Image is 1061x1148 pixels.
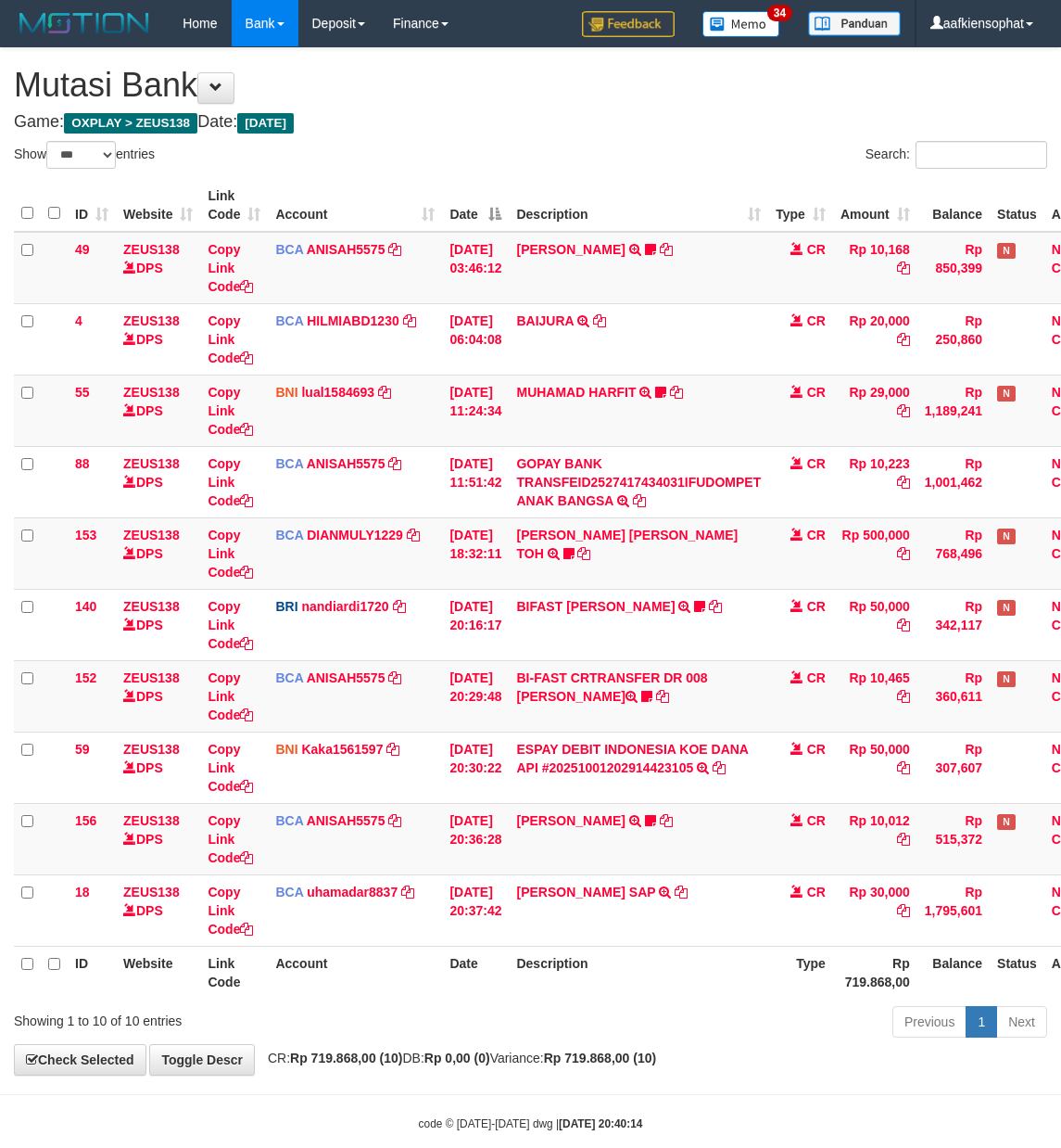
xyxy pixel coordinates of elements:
td: Rp 1,001,462 [917,446,990,517]
img: Feedback.jpg [582,11,675,37]
a: Next [996,1006,1047,1038]
th: Account: activate to sort column ascending [268,179,442,232]
td: DPS [116,803,200,874]
a: ANISAH5575 [307,456,385,471]
a: Copy lual1584693 to clipboard [378,385,391,400]
a: [PERSON_NAME] SAP [516,885,655,899]
a: Copy Link Code [208,742,253,794]
span: Has Note [997,671,1016,687]
td: Rp 1,795,601 [917,874,990,946]
td: Rp 29,000 [833,375,917,446]
td: Rp 50,000 [833,589,917,660]
span: Has Note [997,600,1016,616]
td: [DATE] 20:16:17 [442,589,509,660]
span: BCA [275,528,303,542]
a: Copy ANISAH5575 to clipboard [388,670,401,685]
img: panduan.png [808,11,901,36]
a: Kaka1561597 [301,742,383,757]
td: Rp 500,000 [833,517,917,589]
td: [DATE] 18:32:11 [442,517,509,589]
a: Copy Link Code [208,313,253,365]
a: Copy ESPAY DEBIT INDONESIA KOE DANA API #20251001202914423105 to clipboard [713,760,726,775]
span: BCA [275,242,303,257]
th: Link Code [200,946,268,999]
span: 4 [75,313,82,328]
a: GOPAY BANK TRANSFEID2527417434031IFUDOMPET ANAK BANGSA [516,456,761,508]
a: Copy GOPAY BANK TRANSFEID2527417434031IFUDOMPET ANAK BANGSA to clipboard [633,493,646,508]
td: [DATE] 20:36:28 [442,803,509,874]
a: uhamadar8837 [307,885,398,899]
td: Rp 10,168 [833,232,917,304]
select: Showentries [46,141,116,169]
a: Copy ANISAH5575 to clipboard [388,242,401,257]
th: Status [990,179,1044,232]
a: ZEUS138 [123,742,180,757]
a: ANISAH5575 [307,242,385,257]
a: Copy Link Code [208,885,253,937]
a: ZEUS138 [123,670,180,685]
span: OXPLAY > ZEUS138 [64,113,197,134]
td: Rp 10,465 [833,660,917,732]
td: [DATE] 11:24:34 [442,375,509,446]
span: BCA [275,456,303,471]
span: CR [807,528,826,542]
a: ZEUS138 [123,313,180,328]
a: ANISAH5575 [307,670,385,685]
td: [DATE] 06:04:08 [442,303,509,375]
a: Copy Rp 10,012 to clipboard [897,832,910,847]
a: ANISAH5575 [307,813,385,828]
th: Account [268,946,442,999]
a: Previous [892,1006,966,1038]
td: DPS [116,874,200,946]
span: Has Note [997,243,1016,259]
a: Copy INA PAUJANAH to clipboard [660,242,673,257]
td: DPS [116,446,200,517]
strong: [DATE] 20:40:14 [559,1117,642,1130]
td: DPS [116,375,200,446]
a: ZEUS138 [123,456,180,471]
a: Copy Link Code [208,242,253,294]
strong: Rp 719.868,00 (10) [290,1051,402,1065]
a: Copy Rp 500,000 to clipboard [897,546,910,561]
th: Website: activate to sort column ascending [116,179,200,232]
span: CR [807,313,826,328]
small: code © [DATE]-[DATE] dwg | [419,1117,643,1130]
a: Copy Link Code [208,599,253,651]
td: [DATE] 20:30:22 [442,732,509,803]
span: 156 [75,813,96,828]
label: Search: [865,141,1047,169]
td: [DATE] 20:29:48 [442,660,509,732]
a: ZEUS138 [123,528,180,542]
td: [DATE] 03:46:12 [442,232,509,304]
a: Copy CARINA OCTAVIA TOH to clipboard [577,546,590,561]
a: Copy HILMIABD1230 to clipboard [403,313,416,328]
a: Copy Kaka1561597 to clipboard [386,742,399,757]
a: Copy ANISAH5575 to clipboard [388,813,401,828]
span: CR [807,742,826,757]
span: CR [807,599,826,614]
span: 55 [75,385,90,400]
td: Rp 768,496 [917,517,990,589]
a: Copy Link Code [208,813,253,865]
td: Rp 50,000 [833,732,917,803]
span: 18 [75,885,90,899]
label: Show entries [14,141,155,169]
a: lual1584693 [301,385,374,400]
span: 153 [75,528,96,542]
th: ID: activate to sort column ascending [68,179,116,232]
h1: Mutasi Bank [14,67,1047,104]
span: CR: DB: Variance: [259,1051,656,1065]
td: Rp 1,189,241 [917,375,990,446]
a: Copy uhamadar8837 to clipboard [401,885,414,899]
span: Has Note [997,529,1016,544]
a: ZEUS138 [123,885,180,899]
td: DPS [116,517,200,589]
a: Copy Link Code [208,528,253,580]
td: Rp 307,607 [917,732,990,803]
span: BNI [275,742,297,757]
a: 1 [966,1006,997,1038]
th: Balance [917,179,990,232]
span: [DATE] [237,113,294,134]
td: [DATE] 20:37:42 [442,874,509,946]
td: DPS [116,303,200,375]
